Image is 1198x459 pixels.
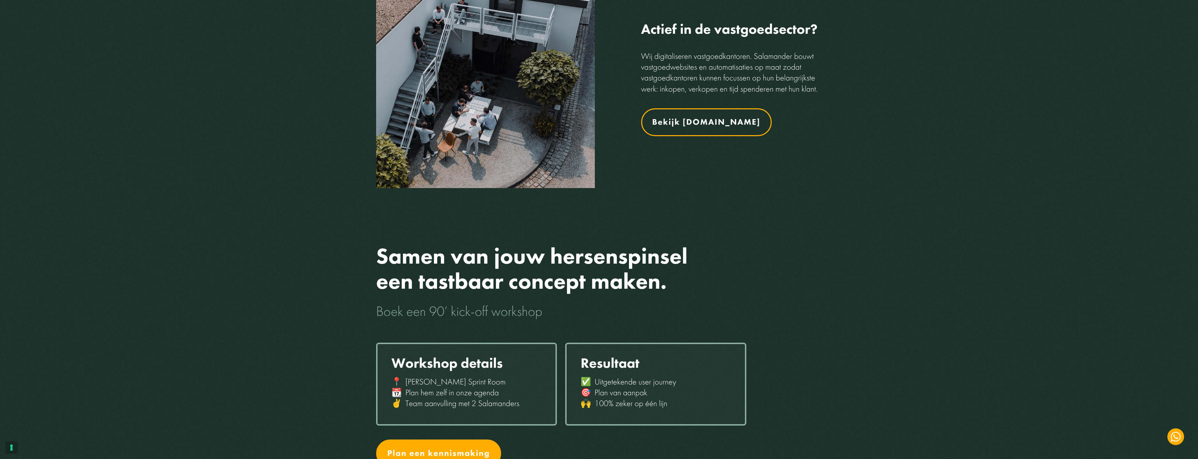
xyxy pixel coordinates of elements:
button: Uw voorkeuren voor toestemming voor trackingtechnologieën [6,442,17,453]
li: Plan hem zelf in onze agenda [391,387,542,398]
span: 🙌 [581,398,589,409]
img: WhatsApp [1171,432,1181,442]
span: 🎯 [581,387,589,398]
li: 100% zeker op één lijn [581,398,731,409]
span: ✌️ [391,398,400,409]
h3: Resultaat [581,355,731,371]
p: Wij digitaliseren vastgoedkantoren. Salamander bouwt vastgoedwebsites en automatisaties op maat z... [641,51,822,94]
span: 📆 [391,387,400,398]
li: Uitgetekende user journey [581,376,731,387]
li: Team aanvulling met 2 Salamanders [391,398,542,409]
span: 📍 [391,376,400,387]
h2: Actief in de vastgoedsector? [641,21,822,37]
li: Plan van aanpak [581,387,731,398]
h3: Workshop details [391,355,542,371]
a: Bekijk [DOMAIN_NAME] [641,108,772,136]
li: [PERSON_NAME] Sprint Room [391,376,542,387]
h2: Samen van jouw hersenspinsel een tastbaar concept maken. [376,244,708,294]
p: Boek een 90’ kick-off workshop [376,302,822,320]
span: ✅ [581,376,589,387]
